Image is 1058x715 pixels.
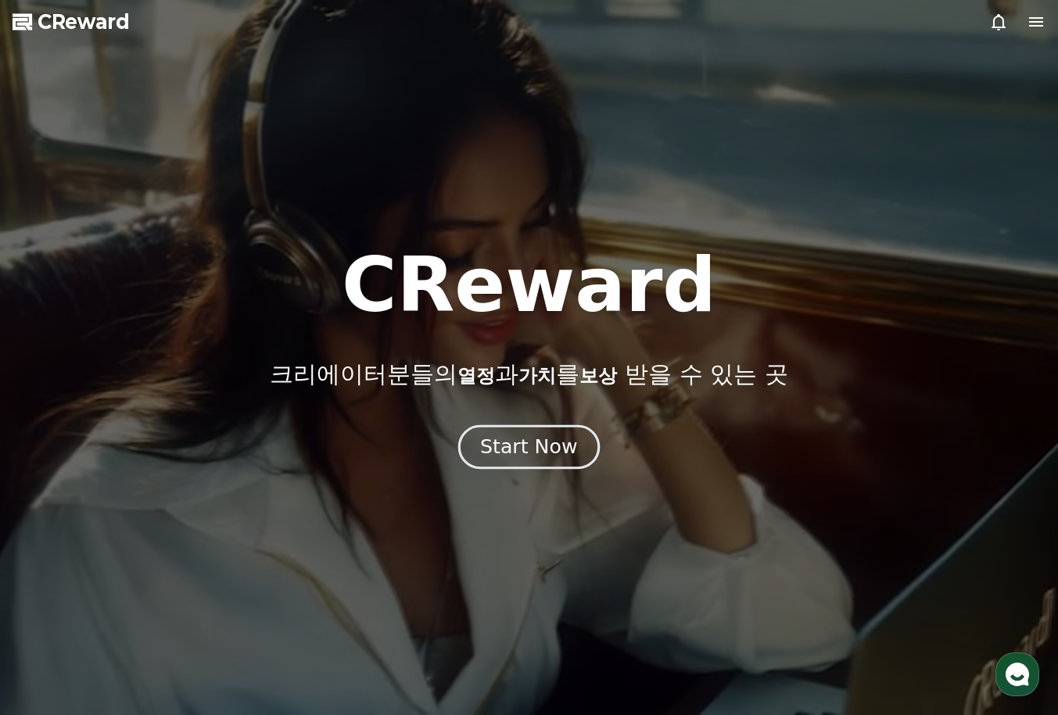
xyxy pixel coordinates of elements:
[518,365,556,387] span: 가치
[49,519,59,531] span: 홈
[579,365,617,387] span: 보상
[202,495,300,534] a: 설정
[242,519,260,531] span: 설정
[270,360,787,388] p: 크리에이터분들의 과 를 받을 수 있는 곳
[143,520,162,532] span: 대화
[461,442,597,456] a: Start Now
[5,495,103,534] a: 홈
[103,495,202,534] a: 대화
[342,248,716,323] h1: CReward
[458,424,600,469] button: Start Now
[38,9,130,34] span: CReward
[457,365,495,387] span: 열정
[480,434,577,460] div: Start Now
[13,9,130,34] a: CReward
